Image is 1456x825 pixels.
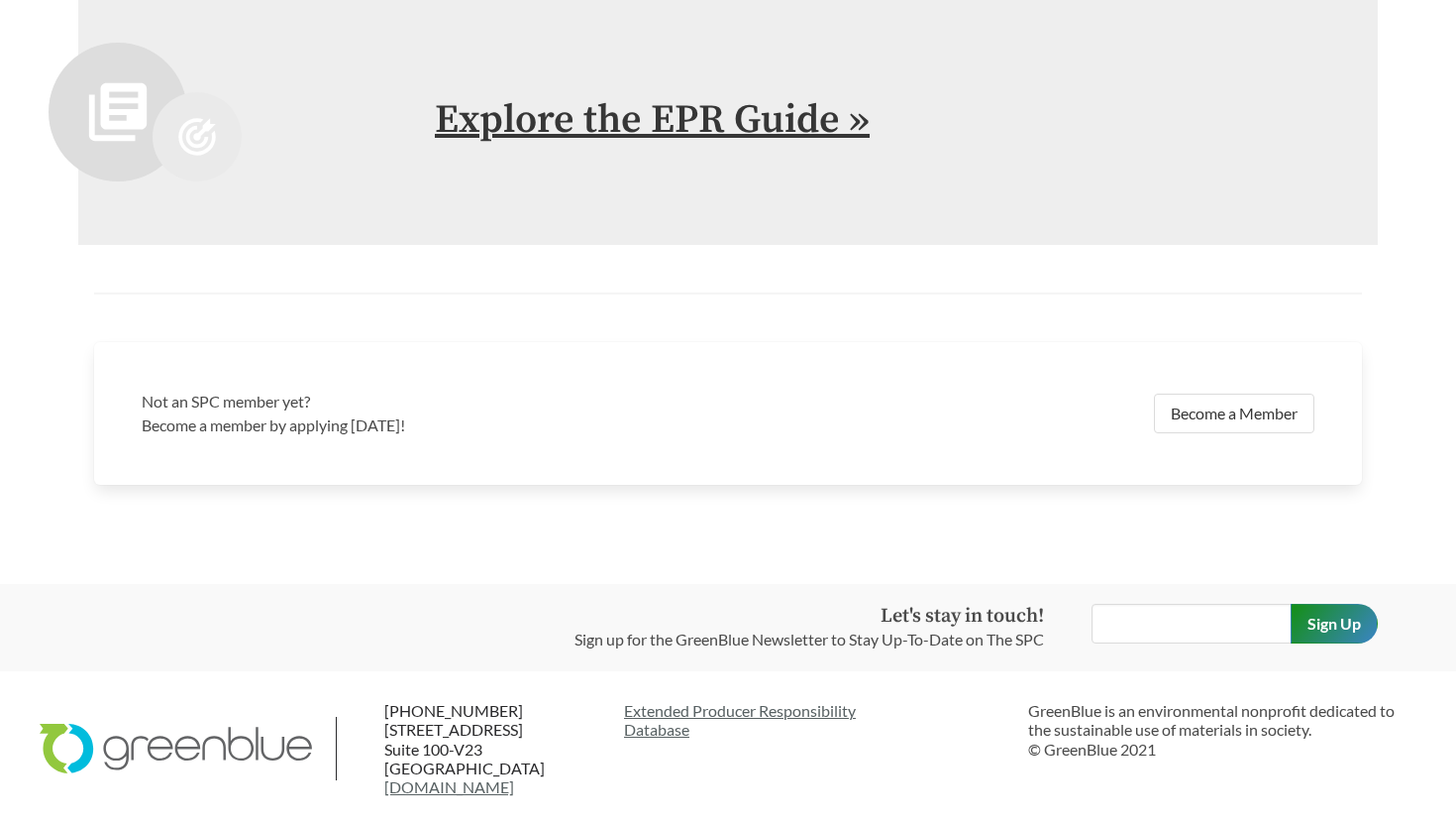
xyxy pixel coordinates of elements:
[384,777,514,796] a: [DOMAIN_NAME]
[1028,701,1416,759] p: GreenBlue is an environmental nonprofit dedicated to the sustainable use of materials in society....
[1291,604,1378,644] input: Sign Up
[574,628,1044,651] p: Sign up for the GreenBlue Newsletter to Stay Up-To-Date on The SPC
[384,701,624,796] p: [PHONE_NUMBER] [STREET_ADDRESS] Suite 100-V23 [GEOGRAPHIC_DATA]
[881,604,1044,629] strong: Let's stay in touch!
[142,390,716,413] h3: Not an SPC member yet?
[1154,394,1314,433] a: Become a Member
[624,701,1012,739] a: Extended Producer ResponsibilityDatabase
[435,95,870,145] a: Explore the EPR Guide »
[142,413,716,437] p: Become a member by applying [DATE]!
